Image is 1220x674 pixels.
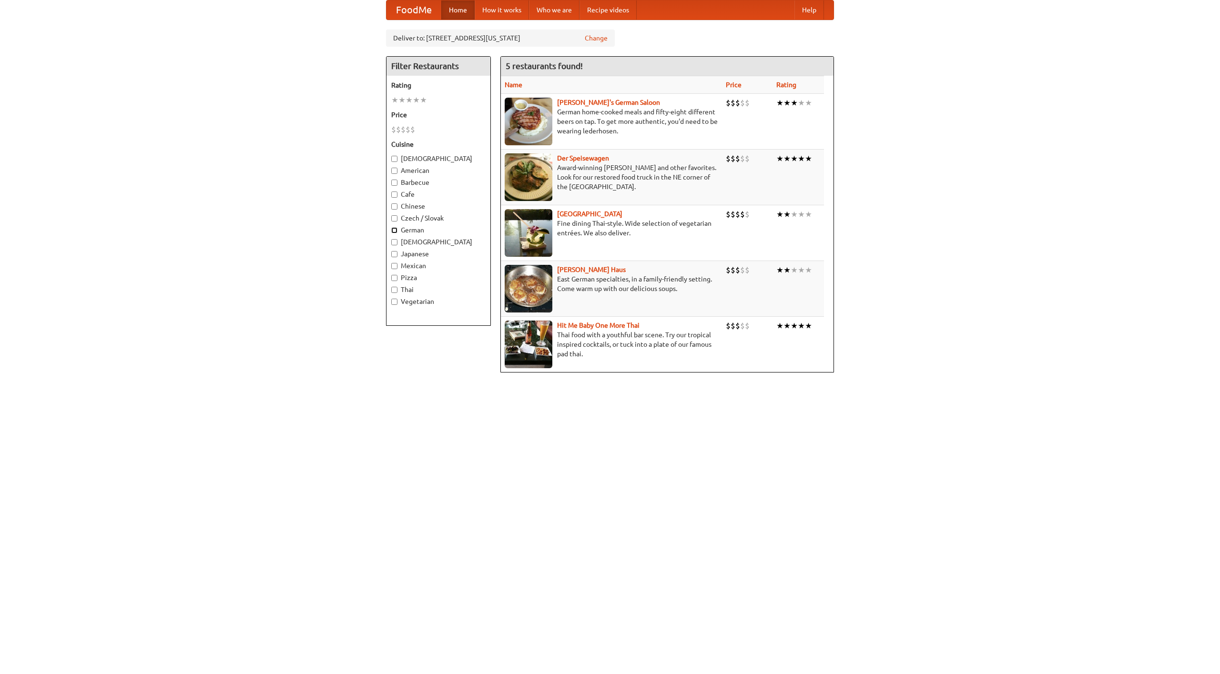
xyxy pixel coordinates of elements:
img: satay.jpg [505,209,552,257]
div: Deliver to: [STREET_ADDRESS][US_STATE] [386,30,615,47]
a: Change [585,33,608,43]
li: ★ [791,209,798,220]
li: ★ [783,209,791,220]
li: $ [735,265,740,275]
a: Help [794,0,824,20]
li: ★ [798,98,805,108]
li: ★ [783,153,791,164]
li: $ [726,98,731,108]
li: $ [745,209,750,220]
li: $ [735,153,740,164]
h5: Price [391,110,486,120]
li: ★ [791,265,798,275]
li: $ [726,209,731,220]
input: Vegetarian [391,299,397,305]
li: ★ [791,153,798,164]
li: $ [740,265,745,275]
li: ★ [413,95,420,105]
li: $ [745,98,750,108]
li: ★ [776,209,783,220]
li: ★ [791,321,798,331]
li: $ [726,265,731,275]
input: Thai [391,287,397,293]
li: ★ [805,265,812,275]
li: ★ [798,321,805,331]
li: $ [726,321,731,331]
li: ★ [798,209,805,220]
a: [PERSON_NAME] Haus [557,266,626,273]
label: Thai [391,285,486,294]
li: ★ [805,321,812,331]
img: kohlhaus.jpg [505,265,552,312]
li: $ [731,153,735,164]
li: ★ [783,98,791,108]
a: Recipe videos [579,0,637,20]
label: [DEMOGRAPHIC_DATA] [391,237,486,247]
li: ★ [776,98,783,108]
h5: Cuisine [391,140,486,149]
p: Fine dining Thai-style. Wide selection of vegetarian entrées. We also deliver. [505,219,718,238]
li: ★ [805,209,812,220]
li: $ [391,124,396,135]
li: ★ [798,265,805,275]
li: ★ [776,153,783,164]
li: $ [406,124,410,135]
b: Der Speisewagen [557,154,609,162]
input: [DEMOGRAPHIC_DATA] [391,239,397,245]
li: $ [731,209,735,220]
li: $ [735,98,740,108]
li: $ [731,98,735,108]
a: Rating [776,81,796,89]
li: $ [735,209,740,220]
li: $ [740,209,745,220]
li: ★ [406,95,413,105]
a: Home [441,0,475,20]
li: ★ [783,265,791,275]
input: Mexican [391,263,397,269]
a: Price [726,81,742,89]
label: [DEMOGRAPHIC_DATA] [391,154,486,163]
label: Japanese [391,249,486,259]
li: ★ [420,95,427,105]
h4: Filter Restaurants [386,57,490,76]
a: [GEOGRAPHIC_DATA] [557,210,622,218]
p: Award-winning [PERSON_NAME] and other favorites. Look for our restored food truck in the NE corne... [505,163,718,191]
input: Czech / Slovak [391,215,397,221]
input: [DEMOGRAPHIC_DATA] [391,156,397,162]
li: ★ [776,321,783,331]
a: How it works [475,0,529,20]
p: German home-cooked meals and fifty-eight different beers on tap. To get more authentic, you'd nee... [505,107,718,136]
li: $ [740,321,745,331]
li: ★ [391,95,398,105]
li: ★ [398,95,406,105]
label: Vegetarian [391,297,486,306]
label: Pizza [391,273,486,282]
li: $ [726,153,731,164]
li: $ [745,321,750,331]
li: ★ [798,153,805,164]
li: $ [396,124,401,135]
li: $ [731,321,735,331]
p: Thai food with a youthful bar scene. Try our tropical inspired cocktails, or tuck into a plate of... [505,330,718,359]
img: babythai.jpg [505,321,552,368]
img: speisewagen.jpg [505,153,552,201]
label: American [391,166,486,175]
li: $ [745,265,750,275]
input: American [391,168,397,174]
p: East German specialties, in a family-friendly setting. Come warm up with our delicious soups. [505,274,718,293]
input: Japanese [391,251,397,257]
li: $ [735,321,740,331]
label: Barbecue [391,178,486,187]
h5: Rating [391,80,486,90]
li: $ [740,98,745,108]
label: Chinese [391,201,486,211]
input: Barbecue [391,180,397,186]
label: Czech / Slovak [391,213,486,223]
input: Pizza [391,275,397,281]
label: Cafe [391,190,486,199]
label: Mexican [391,261,486,271]
li: ★ [805,98,812,108]
a: Hit Me Baby One More Thai [557,322,640,329]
